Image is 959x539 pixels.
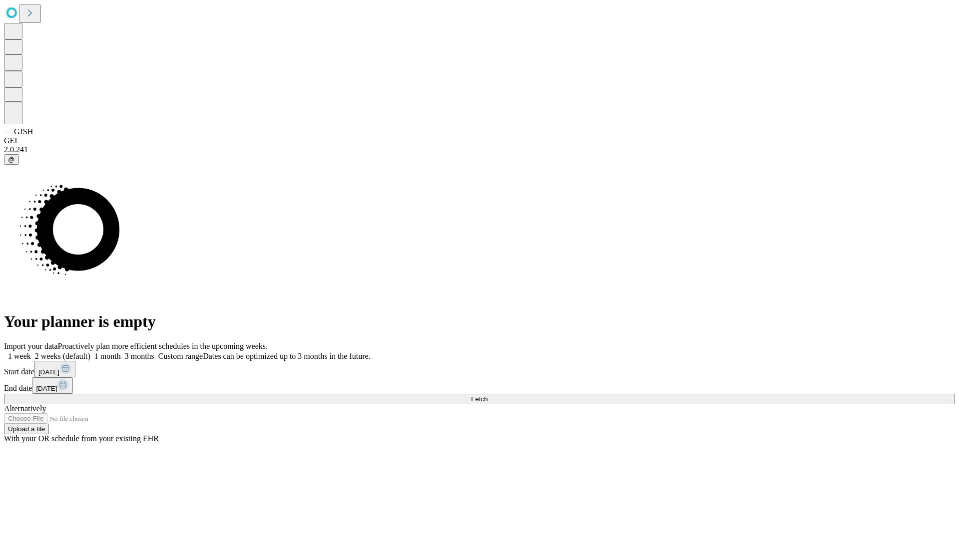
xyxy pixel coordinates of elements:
span: Custom range [158,352,203,360]
button: [DATE] [34,361,75,377]
span: Fetch [471,395,487,403]
span: Proactively plan more efficient schedules in the upcoming weeks. [58,342,268,350]
span: [DATE] [38,368,59,376]
div: End date [4,377,955,394]
span: Import your data [4,342,58,350]
button: [DATE] [32,377,73,394]
button: Upload a file [4,424,49,434]
span: 1 month [94,352,121,360]
span: 2 weeks (default) [35,352,90,360]
span: Alternatively [4,404,46,413]
h1: Your planner is empty [4,312,955,331]
span: 3 months [125,352,154,360]
div: Start date [4,361,955,377]
button: @ [4,154,19,165]
span: Dates can be optimized up to 3 months in the future. [203,352,370,360]
div: GEI [4,136,955,145]
span: 1 week [8,352,31,360]
button: Fetch [4,394,955,404]
div: 2.0.241 [4,145,955,154]
span: @ [8,156,15,163]
span: With your OR schedule from your existing EHR [4,434,159,443]
span: GJSH [14,127,33,136]
span: [DATE] [36,385,57,392]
